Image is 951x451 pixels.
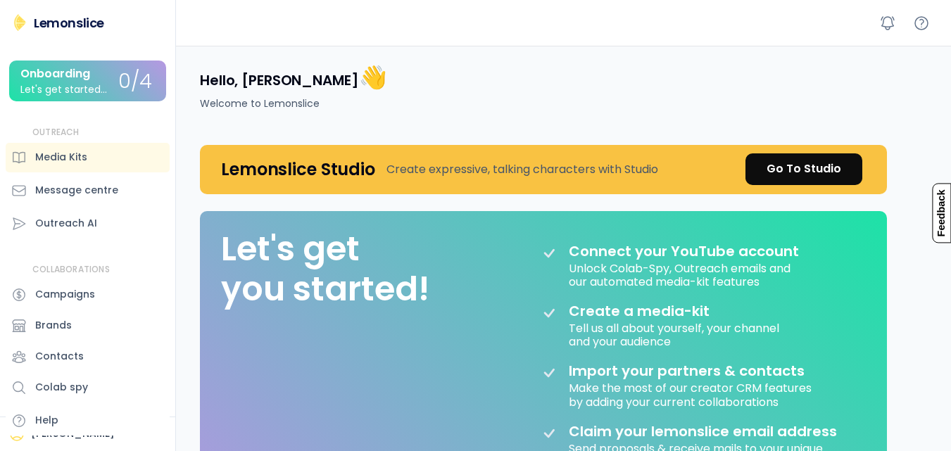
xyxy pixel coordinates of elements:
[569,379,814,408] div: Make the most of our creator CRM features by adding your current collaborations
[118,71,152,93] div: 0/4
[745,153,862,185] a: Go To Studio
[20,84,107,95] div: Let's get started...
[767,160,841,177] div: Go To Studio
[35,413,58,428] div: Help
[359,61,387,93] font: 👋
[569,243,799,260] div: Connect your YouTube account
[35,150,87,165] div: Media Kits
[35,349,84,364] div: Contacts
[569,260,793,288] div: Unlock Colab-Spy, Outreach emails and our automated media-kit features
[35,216,97,231] div: Outreach AI
[386,161,658,178] div: Create expressive, talking characters with Studio
[11,14,28,31] img: Lemonslice
[20,68,90,80] div: Onboarding
[35,287,95,302] div: Campaigns
[35,318,72,333] div: Brands
[569,319,782,348] div: Tell us all about yourself, your channel and your audience
[200,96,320,111] div: Welcome to Lemonslice
[569,362,805,379] div: Import your partners & contacts
[32,264,110,276] div: COLLABORATIONS
[221,158,375,180] h4: Lemonslice Studio
[35,380,88,395] div: Colab spy
[32,127,80,139] div: OUTREACH
[569,303,745,319] div: Create a media-kit
[34,14,104,32] div: Lemonslice
[569,423,837,440] div: Claim your lemonslice email address
[35,183,118,198] div: Message centre
[221,229,429,310] div: Let's get you started!
[200,63,386,92] h4: Hello, [PERSON_NAME]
